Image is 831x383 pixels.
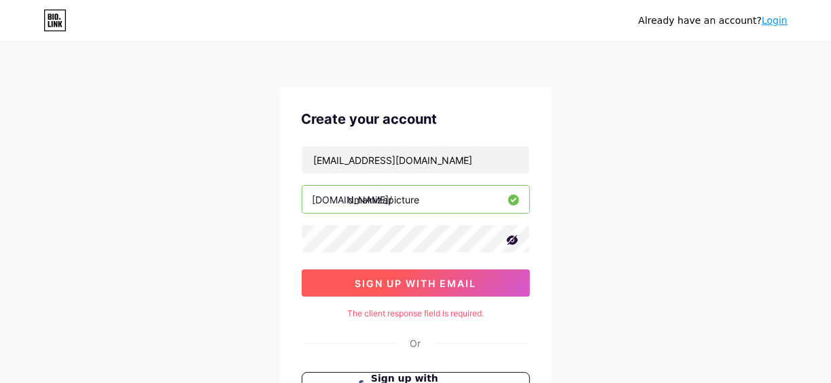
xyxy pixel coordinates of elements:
div: Create your account [302,109,530,129]
div: The client response field is required. [302,307,530,320]
span: sign up with email [355,278,476,289]
a: Login [762,15,788,26]
div: [DOMAIN_NAME]/ [313,193,393,207]
input: username [302,186,529,213]
input: Email [302,146,529,173]
button: sign up with email [302,269,530,297]
div: Already have an account? [639,14,788,28]
div: Or [410,336,421,350]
